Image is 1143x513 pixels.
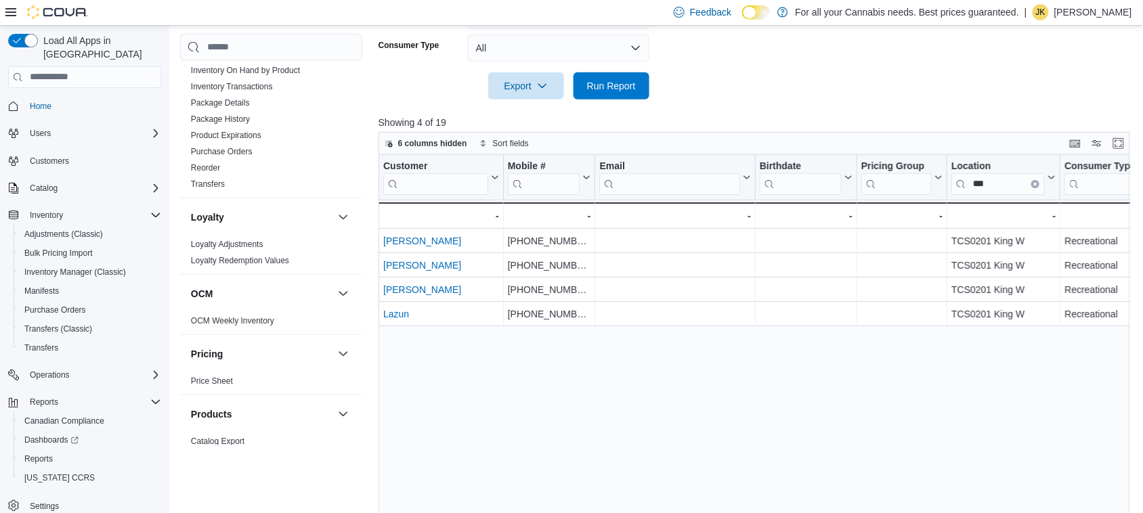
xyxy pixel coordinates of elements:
[24,367,75,383] button: Operations
[14,449,167,468] button: Reports
[379,116,1138,129] p: Showing 4 of 19
[24,180,161,196] span: Catalog
[19,413,161,429] span: Canadian Compliance
[861,160,932,173] div: Pricing Group
[191,436,244,447] span: Catalog Export
[3,365,167,384] button: Operations
[191,81,273,92] span: Inventory Transactions
[468,35,649,62] button: All
[383,260,461,271] a: [PERSON_NAME]
[24,416,104,426] span: Canadian Compliance
[3,393,167,411] button: Reports
[1033,4,1049,20] div: Jennifer Kinzie
[191,239,263,250] span: Loyalty Adjustments
[3,179,167,198] button: Catalog
[191,163,220,173] a: Reorder
[191,82,273,91] a: Inventory Transactions
[14,225,167,244] button: Adjustments (Classic)
[24,97,161,114] span: Home
[3,124,167,143] button: Users
[742,5,771,20] input: Dark Mode
[191,65,300,76] span: Inventory On Hand by Product
[191,97,250,108] span: Package Details
[574,72,649,99] button: Run Report
[30,156,69,166] span: Customers
[191,131,261,140] a: Product Expirations
[19,340,161,356] span: Transfers
[30,128,51,139] span: Users
[1067,135,1083,152] button: Keyboard shortcuts
[19,226,108,242] a: Adjustments (Classic)
[507,306,590,322] div: [PHONE_NUMBER]
[191,376,233,386] a: Price Sheet
[14,244,167,263] button: Bulk Pricing Import
[24,152,161,169] span: Customers
[19,451,161,467] span: Reports
[507,233,590,249] div: [PHONE_NUMBER]
[3,206,167,225] button: Inventory
[383,160,488,194] div: Customer URL
[30,183,58,194] span: Catalog
[191,316,274,326] a: OCM Weekly Inventory
[599,160,739,194] div: Email
[191,179,225,189] a: Transfers
[19,432,84,448] a: Dashboards
[14,282,167,300] button: Manifests
[383,208,499,224] div: -
[14,263,167,282] button: Inventory Manager (Classic)
[180,373,362,395] div: Pricing
[24,434,79,445] span: Dashboards
[24,180,63,196] button: Catalog
[191,437,244,446] a: Catalog Export
[507,208,590,224] div: -
[951,160,1056,194] button: LocationClear input
[191,130,261,141] span: Product Expirations
[335,406,351,422] button: Products
[19,283,161,299] span: Manifests
[335,286,351,302] button: OCM
[191,256,289,265] a: Loyalty Redemption Values
[1025,4,1027,20] p: |
[493,138,529,149] span: Sort fields
[24,305,86,315] span: Purchase Orders
[24,367,161,383] span: Operations
[599,160,739,173] div: Email
[795,4,1019,20] p: For all your Cannabis needs. Best prices guaranteed.
[24,324,92,334] span: Transfers (Classic)
[507,160,580,194] div: Mobile #
[180,14,362,198] div: Inventory
[507,160,590,194] button: Mobile #
[24,342,58,353] span: Transfers
[24,286,59,296] span: Manifests
[24,229,103,240] span: Adjustments (Classic)
[180,313,362,334] div: OCM
[180,433,362,471] div: Products
[180,236,362,274] div: Loyalty
[191,114,250,125] span: Package History
[30,397,58,407] span: Reports
[861,160,943,194] button: Pricing Group
[191,210,332,224] button: Loyalty
[14,319,167,338] button: Transfers (Classic)
[30,101,51,112] span: Home
[191,240,263,249] a: Loyalty Adjustments
[24,98,57,114] a: Home
[951,160,1045,173] div: Location
[19,283,64,299] a: Manifests
[19,226,161,242] span: Adjustments (Classic)
[19,432,161,448] span: Dashboards
[30,501,59,512] span: Settings
[599,160,750,194] button: Email
[1054,4,1132,20] p: [PERSON_NAME]
[1089,135,1105,152] button: Display options
[191,210,224,224] h3: Loyalty
[19,264,131,280] a: Inventory Manager (Classic)
[383,160,488,173] div: Customer
[19,321,98,337] a: Transfers (Classic)
[191,347,332,361] button: Pricing
[19,413,110,429] a: Canadian Compliance
[951,257,1056,273] div: TCS0201 King W
[1064,160,1143,194] div: Consumer Type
